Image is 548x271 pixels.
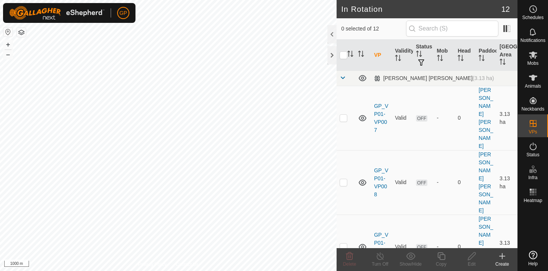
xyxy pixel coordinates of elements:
[472,75,494,81] span: (3.13 ha)
[416,52,422,58] p-sorticon: Activate to sort
[347,52,353,58] p-sorticon: Activate to sort
[479,56,485,62] p-sorticon: Activate to sort
[374,232,388,262] a: GP_VP01-VP009
[406,21,498,37] input: Search (S)
[17,28,26,37] button: Map Layers
[437,114,452,122] div: -
[9,6,105,20] img: Gallagher Logo
[528,261,538,266] span: Help
[521,107,544,111] span: Neckbands
[374,167,388,197] a: GP_VP01-VP008
[392,40,413,71] th: Validity
[3,40,13,49] button: +
[426,261,456,268] div: Copy
[522,15,543,20] span: Schedules
[343,261,356,267] span: Delete
[528,175,537,180] span: Infra
[413,40,434,71] th: Status
[496,86,517,150] td: 3.13 ha
[392,86,413,150] td: Valid
[416,180,427,186] span: OFF
[455,86,475,150] td: 0
[501,3,510,15] span: 12
[416,115,427,122] span: OFF
[475,40,496,71] th: Paddock
[374,75,494,82] div: [PERSON_NAME] [PERSON_NAME]
[521,38,545,43] span: Notifications
[138,261,167,268] a: Privacy Policy
[526,152,539,157] span: Status
[392,150,413,215] td: Valid
[524,198,542,203] span: Heatmap
[371,40,392,71] th: VP
[518,248,548,269] a: Help
[437,243,452,251] div: -
[487,261,517,268] div: Create
[358,52,364,58] p-sorticon: Activate to sort
[341,5,501,14] h2: In Rotation
[437,178,452,186] div: -
[416,244,427,250] span: OFF
[529,130,537,134] span: VPs
[395,261,426,268] div: Show/Hide
[395,56,401,62] p-sorticon: Activate to sort
[527,61,538,66] span: Mobs
[434,40,455,71] th: Mob
[119,9,127,17] span: GP
[437,56,443,62] p-sorticon: Activate to sort
[496,40,517,71] th: [GEOGRAPHIC_DATA] Area
[3,50,13,59] button: –
[365,261,395,268] div: Turn Off
[456,261,487,268] div: Edit
[176,261,198,268] a: Contact Us
[496,150,517,215] td: 3.13 ha
[525,84,541,88] span: Animals
[374,103,388,133] a: GP_VP01-VP007
[3,27,13,37] button: Reset Map
[479,87,493,149] a: [PERSON_NAME] [PERSON_NAME]
[458,56,464,62] p-sorticon: Activate to sort
[479,151,493,213] a: [PERSON_NAME] [PERSON_NAME]
[341,25,406,33] span: 0 selected of 12
[500,60,506,66] p-sorticon: Activate to sort
[455,150,475,215] td: 0
[455,40,475,71] th: Head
